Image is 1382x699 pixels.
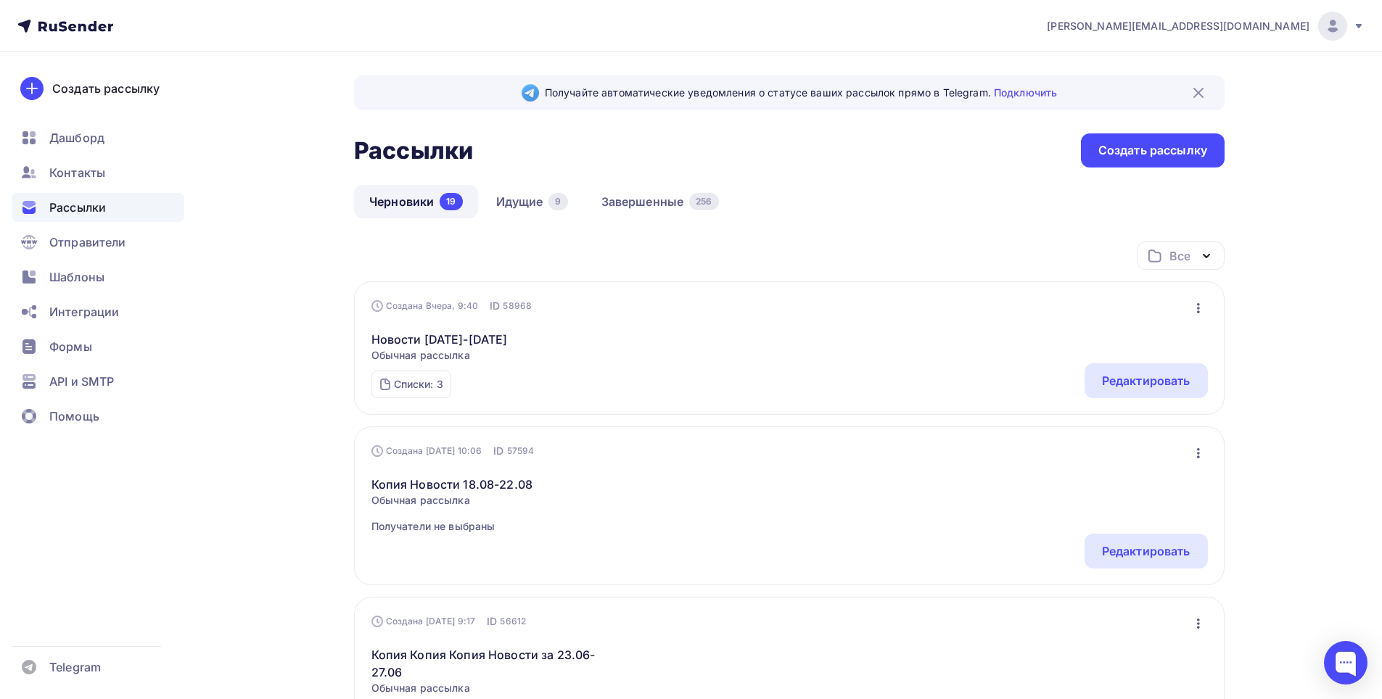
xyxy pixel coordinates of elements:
div: Списки: 3 [394,377,443,392]
span: Telegram [49,658,101,676]
a: [PERSON_NAME][EMAIL_ADDRESS][DOMAIN_NAME] [1047,12,1365,41]
span: Отправители [49,233,126,251]
span: Обычная рассылка [371,493,533,508]
span: Формы [49,338,92,355]
a: Рассылки [12,193,184,222]
span: [PERSON_NAME][EMAIL_ADDRESS][DOMAIN_NAME] [1047,19,1309,33]
a: Новости [DATE]-[DATE] [371,331,508,348]
div: 9 [548,193,567,210]
div: Создана Вчера, 9:40 [371,300,479,312]
a: Завершенные256 [586,185,734,218]
a: Формы [12,332,184,361]
div: 256 [689,193,718,210]
span: 56612 [500,614,526,629]
span: ID [490,299,500,313]
span: API и SMTP [49,373,114,390]
span: Рассылки [49,199,106,216]
a: Копия Новости 18.08-22.08 [371,476,533,493]
div: Все [1169,247,1190,265]
span: Шаблоны [49,268,104,286]
span: Дашборд [49,129,104,146]
a: Контакты [12,158,184,187]
div: Создана [DATE] 10:06 [371,445,482,457]
span: Обычная рассылка [371,681,620,695]
a: Отправители [12,228,184,257]
div: Редактировать [1102,542,1190,560]
a: Подключить [994,86,1057,99]
span: ID [493,444,503,458]
span: ID [487,614,497,629]
span: Получайте автоматические уведомления о статусе ваших рассылок прямо в Telegram. [545,86,1057,100]
img: Telegram [522,84,539,102]
a: Копия Копия Копия Новости за 23.06-27.06 [371,646,620,681]
button: Все [1137,241,1225,270]
h2: Рассылки [354,136,473,165]
span: Интеграции [49,303,119,320]
span: 58968 [503,299,532,313]
span: Обычная рассылка [371,348,508,363]
span: Получатели не выбраны [371,519,533,534]
div: Создать рассылку [1098,142,1207,159]
span: Помощь [49,408,99,425]
a: Черновики19 [354,185,478,218]
span: Контакты [49,164,105,181]
div: 19 [440,193,462,210]
span: 57594 [507,444,535,458]
div: Создать рассылку [52,80,160,97]
div: Редактировать [1102,372,1190,389]
a: Идущие9 [481,185,583,218]
div: Создана [DATE] 9:17 [371,616,476,627]
a: Шаблоны [12,262,184,291]
a: Дашборд [12,123,184,152]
